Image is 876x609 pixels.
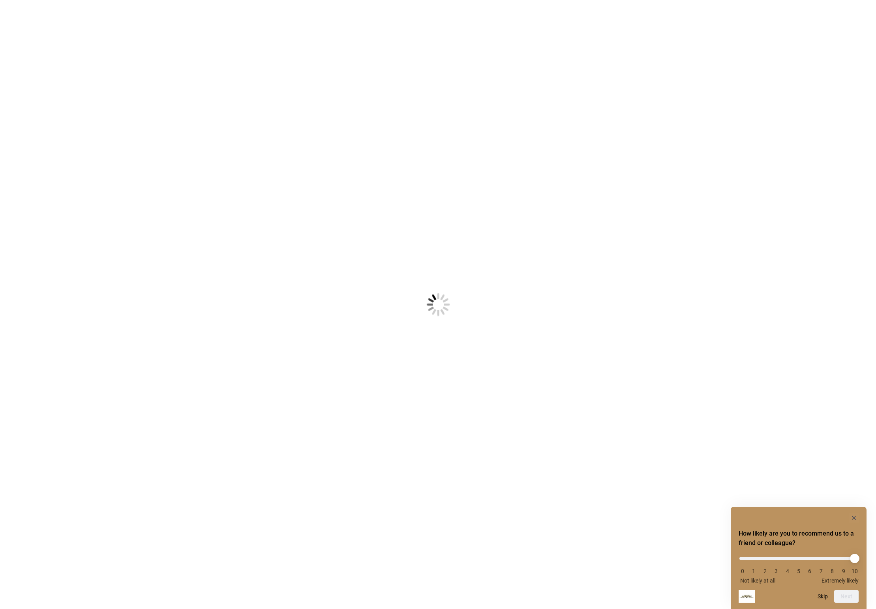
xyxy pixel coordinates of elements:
[822,577,859,584] span: Extremely likely
[795,568,803,574] li: 5
[750,568,758,574] li: 1
[828,568,836,574] li: 8
[740,577,775,584] span: Not likely at all
[739,551,859,584] div: How likely are you to recommend us to a friend or colleague? Select an option from 0 to 10, with ...
[739,529,859,548] h2: How likely are you to recommend us to a friend or colleague? Select an option from 0 to 10, with ...
[834,590,859,603] button: Next question
[840,568,848,574] li: 9
[806,568,814,574] li: 6
[388,254,489,355] img: Loading
[761,568,769,574] li: 2
[772,568,780,574] li: 3
[849,513,859,523] button: Hide survey
[817,568,825,574] li: 7
[851,568,859,574] li: 10
[784,568,792,574] li: 4
[739,513,859,603] div: How likely are you to recommend us to a friend or colleague? Select an option from 0 to 10, with ...
[818,593,828,600] button: Skip
[739,568,747,574] li: 0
